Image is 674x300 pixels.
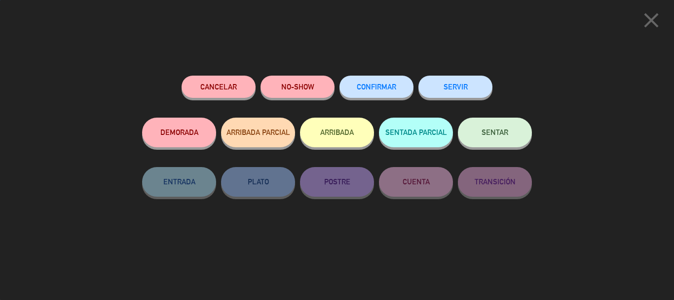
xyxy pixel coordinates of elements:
[636,7,667,37] button: close
[300,167,374,197] button: POSTRE
[300,118,374,147] button: ARRIBADA
[357,83,396,91] span: CONFIRMAR
[339,76,413,98] button: CONFIRMAR
[482,128,508,136] span: SENTAR
[458,167,532,197] button: TRANSICIÓN
[226,128,290,136] span: ARRIBADA PARCIAL
[261,76,335,98] button: NO-SHOW
[379,167,453,197] button: CUENTA
[182,76,256,98] button: Cancelar
[639,8,664,33] i: close
[458,118,532,147] button: SENTAR
[142,167,216,197] button: ENTRADA
[221,118,295,147] button: ARRIBADA PARCIAL
[379,118,453,147] button: SENTADA PARCIAL
[418,76,492,98] button: SERVIR
[221,167,295,197] button: PLATO
[142,118,216,147] button: DEMORADA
